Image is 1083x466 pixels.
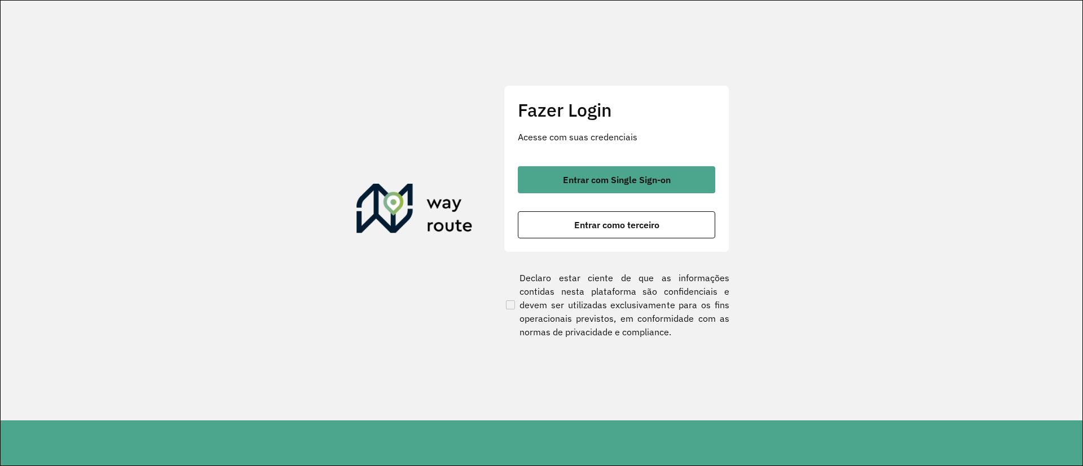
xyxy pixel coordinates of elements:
button: button [518,166,715,193]
p: Acesse com suas credenciais [518,130,715,144]
span: Entrar com Single Sign-on [563,175,671,184]
label: Declaro estar ciente de que as informações contidas nesta plataforma são confidenciais e devem se... [504,271,729,339]
span: Entrar como terceiro [574,220,659,229]
img: Roteirizador AmbevTech [356,184,473,238]
button: button [518,211,715,238]
h2: Fazer Login [518,99,715,121]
